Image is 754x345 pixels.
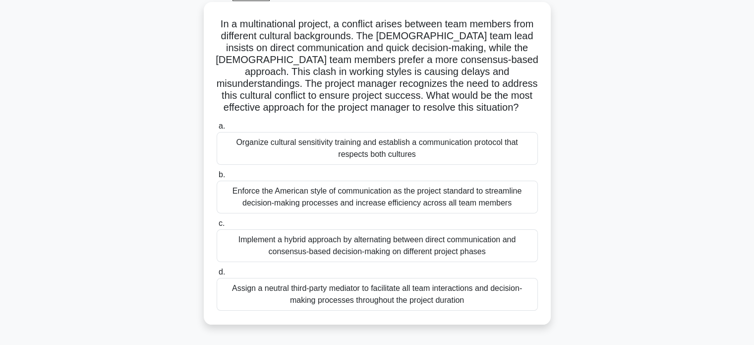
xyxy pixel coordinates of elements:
span: b. [219,170,225,179]
span: c. [219,219,225,227]
span: d. [219,268,225,276]
div: Organize cultural sensitivity training and establish a communication protocol that respects both ... [217,132,538,165]
div: Implement a hybrid approach by alternating between direct communication and consensus-based decis... [217,229,538,262]
h5: In a multinational project, a conflict arises between team members from different cultural backgr... [216,18,539,114]
div: Assign a neutral third-party mediator to facilitate all team interactions and decision-making pro... [217,278,538,311]
div: Enforce the American style of communication as the project standard to streamline decision-making... [217,181,538,213]
span: a. [219,122,225,130]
